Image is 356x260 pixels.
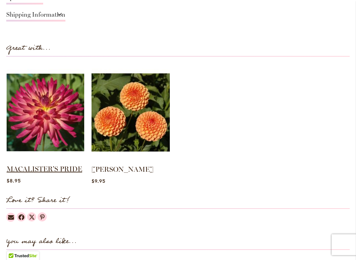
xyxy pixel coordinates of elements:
[7,165,82,173] a: MACALISTER'S PRIDE
[38,212,47,221] a: Dahlias on Pinterest
[6,11,65,22] a: Shipping Information
[92,178,105,184] span: $9.95
[6,236,77,247] strong: You may also like...
[92,64,170,161] img: AMBER QUEEN
[6,42,51,54] strong: Great with...
[6,195,70,206] strong: Love it? Share it!
[5,235,25,255] iframe: Launch Accessibility Center
[7,64,84,161] img: MACALISTER'S PRIDE
[27,212,36,221] a: Dahlias on Twitter
[92,165,153,173] a: [PERSON_NAME]
[7,177,21,184] span: $8.95
[17,212,26,221] a: Dahlias on Facebook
